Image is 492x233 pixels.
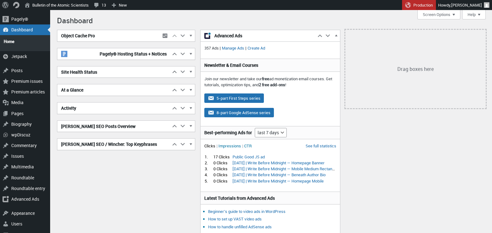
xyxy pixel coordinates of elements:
[57,30,159,41] h2: Object Cache Pro
[57,48,170,60] h2: Pagely® Hosting Status + Notices
[57,84,170,96] h2: At a Glance
[205,160,213,166] div: 2.
[262,76,269,82] strong: free
[57,13,486,27] h1: Dashboard
[213,166,232,172] div: 0 Clicks
[462,10,486,19] button: Help
[205,172,213,177] div: 4.
[204,143,217,149] li: Clicks
[213,154,232,160] div: 17 Clicks
[233,172,326,177] a: [DATE] | Write Before Midnight — Beneath Author Bio
[233,166,338,172] a: [DATE] | Write Before Midnight — Mobile Medium Rectangle
[244,143,252,149] li: CTR
[233,154,265,160] a: Public Good JS ad
[214,33,312,39] span: Advanced Ads
[218,143,243,149] li: Impressions
[213,178,232,184] div: 0 Clicks
[204,62,337,68] h3: Newsletter & Email Courses
[204,108,274,117] button: 8-part Google AdSense series
[417,10,460,19] button: Screen Options
[204,130,252,136] h3: Best-performing Ads for
[306,143,336,149] a: See full statistics
[213,172,232,177] div: 0 Clicks
[259,82,285,87] strong: 2 free add-ons
[208,224,272,230] a: How to handle unfilled AdSense ads
[205,166,213,172] div: 3.
[204,45,337,51] p: 357 Ads | |
[208,209,285,214] a: Beginner’s guide to video ads in WordPress
[233,178,324,184] a: [DATE] | Write Before Midnight — Homepage Mobile
[205,178,213,184] div: 5.
[204,195,337,201] h3: Latest Tutorials from Advanced Ads
[57,103,170,114] h2: Activity
[204,93,264,103] button: 5-part First Steps series
[205,154,213,160] div: 1.
[451,2,482,8] span: [PERSON_NAME]
[61,51,67,57] img: pagely-w-on-b20x20.png
[246,45,266,51] a: Create Ad
[213,160,232,166] div: 0 Clicks
[57,66,170,78] h2: Site Health Status
[57,139,170,150] h2: [PERSON_NAME] SEO / Wincher: Top Keyphrases
[208,216,262,222] a: How to set up VAST video ads
[57,121,170,132] h2: [PERSON_NAME] SEO Posts Overview
[221,45,245,51] a: Manage Ads
[233,160,325,166] a: [DATE] | Write Before Midnight — Homepage Banner
[204,76,337,88] p: Join our newsletter and take our ad monetization email courses. Get tutorials, optimization tips,...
